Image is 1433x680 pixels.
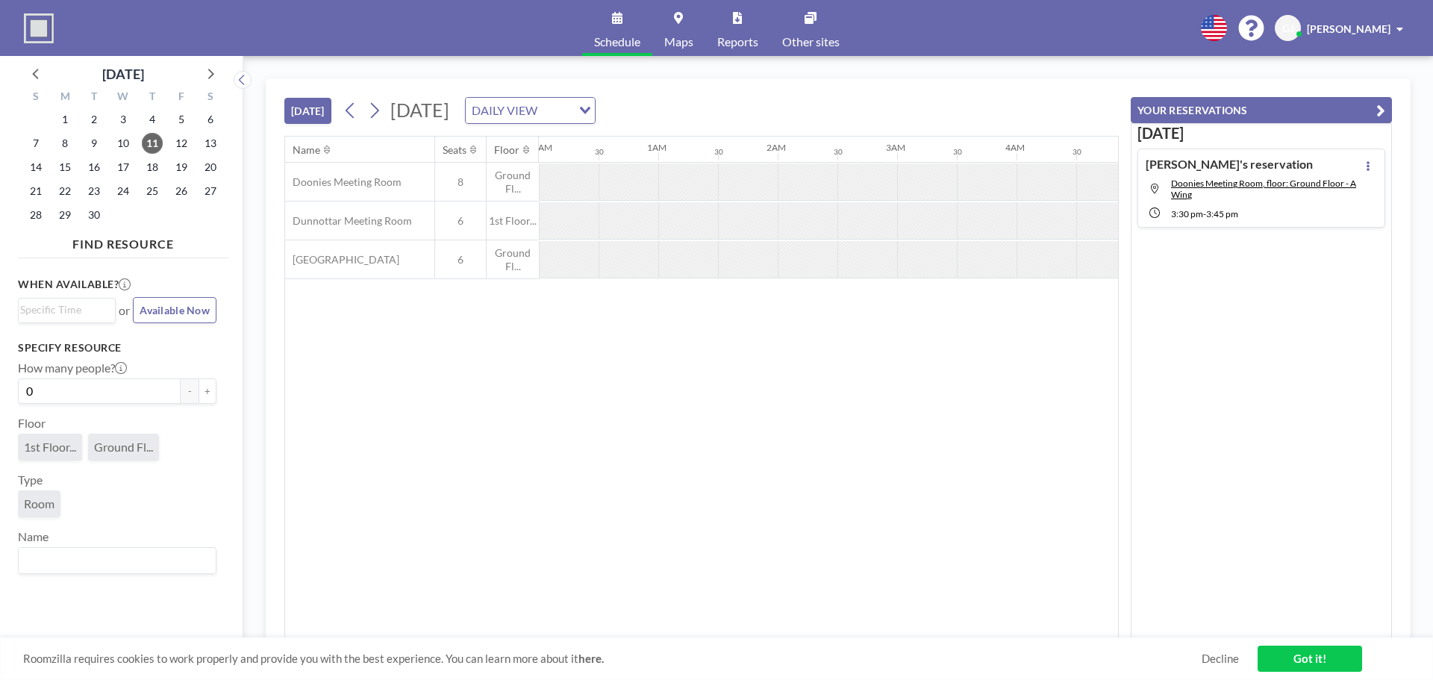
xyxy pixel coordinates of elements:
label: Name [18,529,49,544]
span: Ground Fl... [487,246,539,272]
button: [DATE] [284,98,331,124]
span: Roomzilla requires cookies to work properly and provide you with the best experience. You can lea... [23,652,1202,666]
span: Sunday, September 28, 2025 [25,205,46,225]
span: Tuesday, September 23, 2025 [84,181,104,202]
span: [PERSON_NAME] [1307,22,1390,35]
span: Monday, September 15, 2025 [54,157,75,178]
span: Monday, September 22, 2025 [54,181,75,202]
div: Search for option [19,548,216,573]
span: 6 [435,253,486,266]
input: Search for option [20,551,207,570]
span: 6 [435,214,486,228]
h3: [DATE] [1137,124,1385,143]
div: 1AM [647,142,666,153]
span: [GEOGRAPHIC_DATA] [285,253,399,266]
div: 30 [595,147,604,157]
span: Sunday, September 21, 2025 [25,181,46,202]
span: Saturday, September 6, 2025 [200,109,221,130]
span: Wednesday, September 10, 2025 [113,133,134,154]
button: - [181,378,199,404]
span: Monday, September 1, 2025 [54,109,75,130]
span: - [1203,208,1206,219]
label: Floor [18,416,46,431]
input: Search for option [20,302,107,318]
span: or [119,303,130,318]
span: GJ [1282,22,1294,35]
h3: Specify resource [18,341,216,355]
span: Maps [664,36,693,48]
div: 30 [834,147,843,157]
span: Friday, September 5, 2025 [171,109,192,130]
span: Wednesday, September 17, 2025 [113,157,134,178]
div: 2AM [767,142,786,153]
div: Search for option [19,299,115,321]
a: Decline [1202,652,1239,666]
div: Seats [443,143,466,157]
span: Other sites [782,36,840,48]
div: 30 [1073,147,1081,157]
span: Saturday, September 13, 2025 [200,133,221,154]
span: Tuesday, September 16, 2025 [84,157,104,178]
span: Thursday, September 11, 2025 [142,133,163,154]
h4: [PERSON_NAME]'s reservation [1146,157,1313,172]
span: Monday, September 8, 2025 [54,133,75,154]
span: Schedule [594,36,640,48]
span: Ground Fl... [487,169,539,195]
div: 30 [953,147,962,157]
span: 8 [435,175,486,189]
div: 3AM [886,142,905,153]
input: Search for option [542,101,570,120]
span: 3:45 PM [1206,208,1238,219]
span: Friday, September 26, 2025 [171,181,192,202]
div: T [137,88,166,107]
span: Friday, September 12, 2025 [171,133,192,154]
span: Friday, September 19, 2025 [171,157,192,178]
div: M [51,88,80,107]
span: Tuesday, September 30, 2025 [84,205,104,225]
span: Wednesday, September 3, 2025 [113,109,134,130]
label: How many people? [18,361,127,375]
span: Ground Fl... [94,440,153,455]
div: T [80,88,109,107]
span: Wednesday, September 24, 2025 [113,181,134,202]
label: Type [18,472,43,487]
span: Doonies Meeting Room [285,175,402,189]
button: YOUR RESERVATIONS [1131,97,1392,123]
span: 3:30 PM [1171,208,1203,219]
span: 1st Floor... [24,440,76,455]
span: Sunday, September 14, 2025 [25,157,46,178]
span: Room [24,496,54,511]
span: Thursday, September 18, 2025 [142,157,163,178]
span: DAILY VIEW [469,101,540,120]
div: S [22,88,51,107]
span: [DATE] [390,99,449,121]
span: Sunday, September 7, 2025 [25,133,46,154]
span: Saturday, September 20, 2025 [200,157,221,178]
a: Got it! [1258,646,1362,672]
span: Doonies Meeting Room, floor: Ground Floor - A Wing [1171,178,1356,200]
span: Dunnottar Meeting Room [285,214,412,228]
div: 30 [714,147,723,157]
div: F [166,88,196,107]
span: Saturday, September 27, 2025 [200,181,221,202]
div: S [196,88,225,107]
h4: FIND RESOURCE [18,231,228,252]
span: Thursday, September 25, 2025 [142,181,163,202]
button: + [199,378,216,404]
a: here. [578,652,604,665]
div: 4AM [1005,142,1025,153]
div: W [109,88,138,107]
span: Available Now [140,304,210,316]
button: Available Now [133,297,216,323]
div: Search for option [466,98,595,123]
span: Reports [717,36,758,48]
span: Monday, September 29, 2025 [54,205,75,225]
div: Floor [494,143,519,157]
span: 1st Floor... [487,214,539,228]
span: Tuesday, September 2, 2025 [84,109,104,130]
span: Tuesday, September 9, 2025 [84,133,104,154]
div: Name [293,143,320,157]
div: [DATE] [102,63,144,84]
div: 12AM [528,142,552,153]
span: Thursday, September 4, 2025 [142,109,163,130]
